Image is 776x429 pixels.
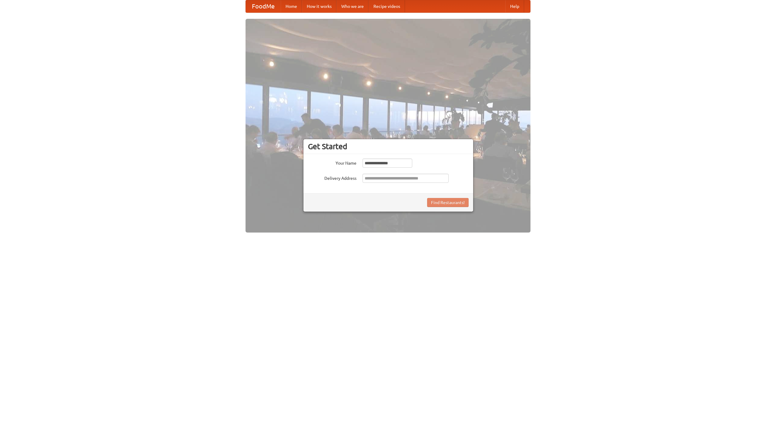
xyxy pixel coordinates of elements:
a: How it works [302,0,336,12]
a: Help [505,0,524,12]
a: Home [281,0,302,12]
a: FoodMe [246,0,281,12]
a: Who we are [336,0,369,12]
label: Your Name [308,159,356,166]
label: Delivery Address [308,174,356,181]
button: Find Restaurants! [427,198,469,207]
h3: Get Started [308,142,469,151]
a: Recipe videos [369,0,405,12]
